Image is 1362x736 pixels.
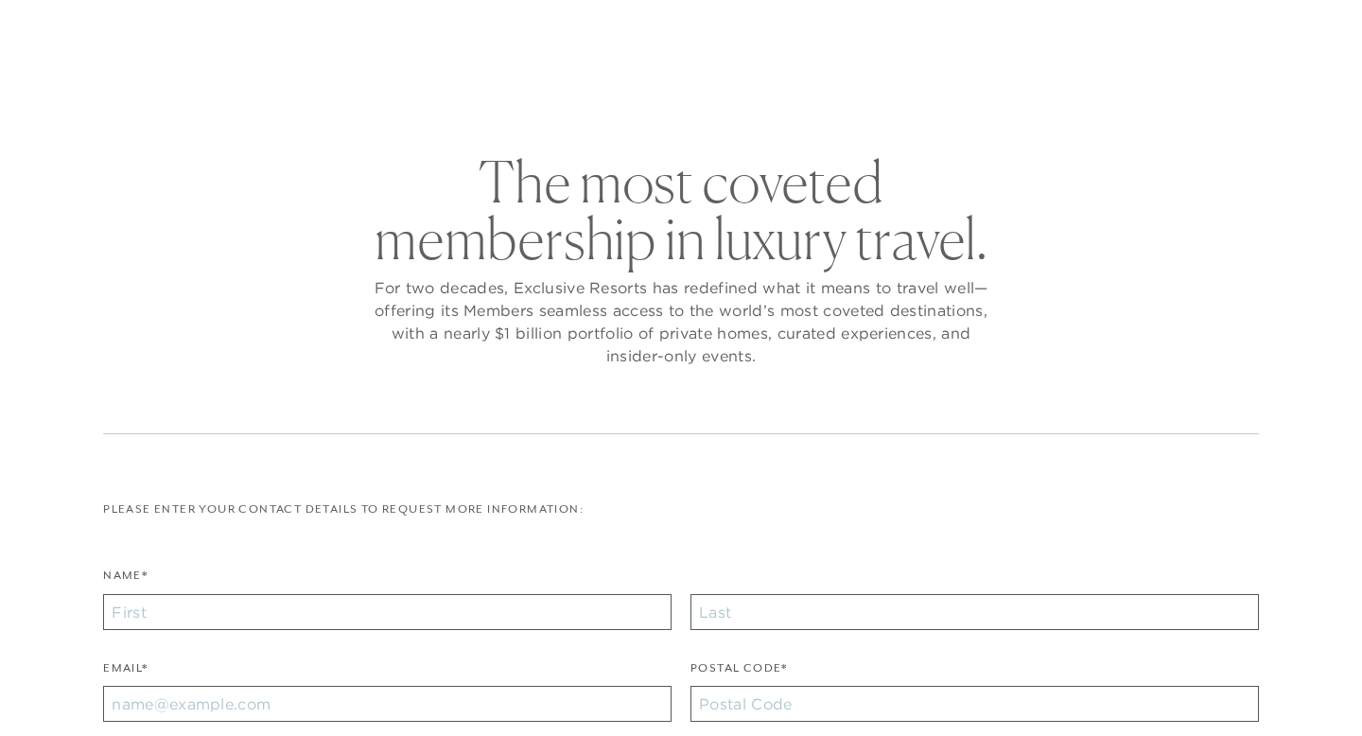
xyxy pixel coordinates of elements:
p: Please enter your contact details to request more information: [103,500,1258,518]
a: Community [782,61,898,115]
a: The Collection [463,61,608,115]
input: name@example.com [103,686,672,722]
a: Member Login [1161,21,1255,38]
input: Last [690,594,1259,630]
a: Get Started [57,21,139,38]
h2: The most coveted membership in luxury travel. [369,153,993,267]
label: Email* [103,659,148,687]
label: Name* [103,567,148,594]
label: Postal Code* [690,659,788,687]
a: Membership [637,61,754,115]
p: For two decades, Exclusive Resorts has redefined what it means to travel well—offering its Member... [369,276,993,367]
input: First [103,594,672,630]
input: Postal Code [690,686,1259,722]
